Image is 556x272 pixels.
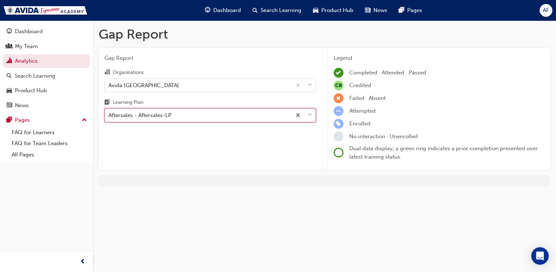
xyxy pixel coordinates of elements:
[104,54,316,62] span: Gap Report
[7,73,12,79] span: search-icon
[334,54,545,62] div: Legend
[349,69,426,76] span: Completed · Attended · Passed
[407,6,422,15] span: Pages
[15,72,55,80] div: Search Learning
[3,40,90,53] a: My Team
[7,43,12,50] span: people-icon
[9,127,90,138] a: FAQ for Learners
[15,116,30,124] div: Pages
[3,69,90,83] a: Search Learning
[540,4,552,17] button: AF
[3,23,90,113] button: DashboardMy TeamAnalyticsSearch LearningProduct HubNews
[99,26,550,42] h1: Gap Report
[3,54,90,68] a: Analytics
[393,3,428,18] a: pages-iconPages
[307,110,313,120] span: down-icon
[104,69,110,76] span: organisation-icon
[205,6,210,15] span: guage-icon
[349,133,418,140] span: No interaction · Unenrolled
[334,81,343,90] span: null-icon
[9,138,90,149] a: FAQ for Team Leaders
[113,99,143,106] div: Learning Plan
[7,28,12,35] span: guage-icon
[3,113,90,127] button: Pages
[3,84,90,97] a: Product Hub
[334,119,343,129] span: learningRecordVerb_ENROLL-icon
[9,149,90,160] a: All Pages
[349,120,370,127] span: Enrolled
[543,6,549,15] span: AF
[349,108,376,114] span: Attempted
[15,86,47,95] div: Product Hub
[349,145,538,160] span: Dual data display; a green ring indicates a prior completion presented over latest training status.
[3,25,90,38] a: Dashboard
[80,257,86,267] span: prev-icon
[307,81,313,90] span: down-icon
[15,101,29,110] div: News
[349,95,386,101] span: Failed · Absent
[7,58,12,65] span: chart-icon
[373,6,387,15] span: News
[82,116,87,125] span: up-icon
[334,132,343,141] span: learningRecordVerb_NONE-icon
[7,88,12,94] span: car-icon
[365,6,370,15] span: news-icon
[359,3,393,18] a: news-iconNews
[321,6,353,15] span: Product Hub
[247,3,307,18] a: search-iconSearch Learning
[3,99,90,112] a: News
[313,6,318,15] span: car-icon
[15,42,38,51] div: My Team
[253,6,258,15] span: search-icon
[307,3,359,18] a: car-iconProduct Hub
[334,106,343,116] span: learningRecordVerb_ATTEMPT-icon
[15,27,43,36] div: Dashboard
[334,93,343,103] span: learningRecordVerb_FAIL-icon
[104,100,110,106] span: learningplan-icon
[7,117,12,124] span: pages-icon
[4,6,87,15] img: Trak
[199,3,247,18] a: guage-iconDashboard
[108,111,171,120] div: Aftersales - Aftersales-LP
[531,247,549,265] div: Open Intercom Messenger
[334,68,343,78] span: learningRecordVerb_COMPLETE-icon
[349,82,371,89] span: Credited
[108,81,179,89] div: Avida [GEOGRAPHIC_DATA]
[213,6,241,15] span: Dashboard
[113,69,144,76] div: Organisations
[7,102,12,109] span: news-icon
[261,6,301,15] span: Search Learning
[399,6,404,15] span: pages-icon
